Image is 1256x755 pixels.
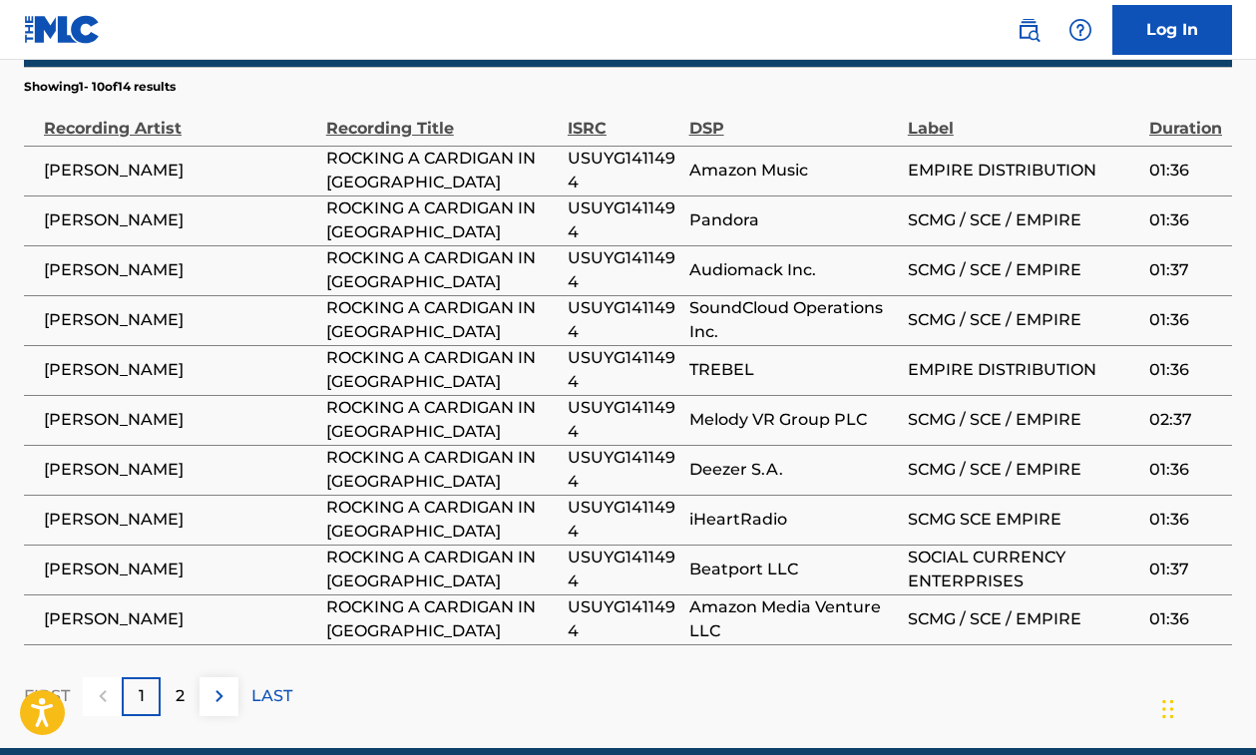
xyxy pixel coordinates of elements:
[24,78,176,96] p: Showing 1 - 10 of 14 results
[568,96,679,141] div: ISRC
[1156,659,1256,755] iframe: Chat Widget
[326,147,558,194] span: ROCKING A CARDIGAN IN [GEOGRAPHIC_DATA]
[689,258,898,282] span: Audiomack Inc.
[568,396,679,444] span: USUYG1411494
[44,308,316,332] span: [PERSON_NAME]
[1149,96,1222,141] div: Duration
[1149,607,1222,631] span: 01:36
[908,159,1139,183] span: EMPIRE DISTRIBUTION
[326,96,558,141] div: Recording Title
[908,546,1139,593] span: SOCIAL CURRENCY ENTERPRISES
[1162,679,1174,739] div: Drag
[1060,10,1100,50] div: Help
[44,558,316,581] span: [PERSON_NAME]
[1149,258,1222,282] span: 01:37
[908,208,1139,232] span: SCMG / SCE / EMPIRE
[326,296,558,344] span: ROCKING A CARDIGAN IN [GEOGRAPHIC_DATA]
[908,458,1139,482] span: SCMG / SCE / EMPIRE
[1149,358,1222,382] span: 01:36
[326,595,558,643] span: ROCKING A CARDIGAN IN [GEOGRAPHIC_DATA]
[326,546,558,593] span: ROCKING A CARDIGAN IN [GEOGRAPHIC_DATA]
[908,308,1139,332] span: SCMG / SCE / EMPIRE
[1149,159,1222,183] span: 01:36
[908,96,1139,141] div: Label
[568,546,679,593] span: USUYG1411494
[1112,5,1232,55] a: Log In
[1149,308,1222,332] span: 01:36
[24,15,101,44] img: MLC Logo
[908,258,1139,282] span: SCMG / SCE / EMPIRE
[1068,18,1092,42] img: help
[689,296,898,344] span: SoundCloud Operations Inc.
[908,358,1139,382] span: EMPIRE DISTRIBUTION
[24,684,70,708] p: FIRST
[1149,208,1222,232] span: 01:36
[689,558,898,581] span: Beatport LLC
[568,346,679,394] span: USUYG1411494
[44,607,316,631] span: [PERSON_NAME]
[44,208,316,232] span: [PERSON_NAME]
[568,196,679,244] span: USUYG1411494
[44,96,316,141] div: Recording Artist
[568,296,679,344] span: USUYG1411494
[1017,18,1041,42] img: search
[689,96,898,141] div: DSP
[908,408,1139,432] span: SCMG / SCE / EMPIRE
[689,408,898,432] span: Melody VR Group PLC
[208,684,231,708] img: right
[568,446,679,494] span: USUYG1411494
[689,159,898,183] span: Amazon Music
[44,458,316,482] span: [PERSON_NAME]
[326,246,558,294] span: ROCKING A CARDIGAN IN [GEOGRAPHIC_DATA]
[689,358,898,382] span: TREBEL
[326,346,558,394] span: ROCKING A CARDIGAN IN [GEOGRAPHIC_DATA]
[326,446,558,494] span: ROCKING A CARDIGAN IN [GEOGRAPHIC_DATA]
[1149,458,1222,482] span: 01:36
[1009,10,1048,50] a: Public Search
[44,408,316,432] span: [PERSON_NAME]
[1149,408,1222,432] span: 02:37
[689,595,898,643] span: Amazon Media Venture LLC
[908,508,1139,532] span: SCMG SCE EMPIRE
[326,496,558,544] span: ROCKING A CARDIGAN IN [GEOGRAPHIC_DATA]
[1149,508,1222,532] span: 01:36
[44,159,316,183] span: [PERSON_NAME]
[908,607,1139,631] span: SCMG / SCE / EMPIRE
[568,147,679,194] span: USUYG1411494
[568,595,679,643] span: USUYG1411494
[689,458,898,482] span: Deezer S.A.
[1149,558,1222,581] span: 01:37
[139,684,145,708] p: 1
[689,208,898,232] span: Pandora
[176,684,185,708] p: 2
[44,258,316,282] span: [PERSON_NAME]
[251,684,292,708] p: LAST
[568,496,679,544] span: USUYG1411494
[44,508,316,532] span: [PERSON_NAME]
[689,508,898,532] span: iHeartRadio
[326,196,558,244] span: ROCKING A CARDIGAN IN [GEOGRAPHIC_DATA]
[44,358,316,382] span: [PERSON_NAME]
[568,246,679,294] span: USUYG1411494
[326,396,558,444] span: ROCKING A CARDIGAN IN [GEOGRAPHIC_DATA]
